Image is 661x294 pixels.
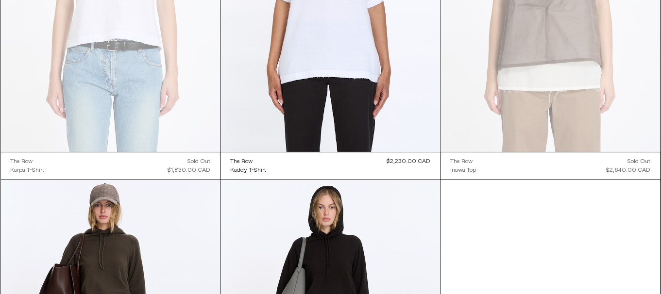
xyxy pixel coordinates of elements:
[11,166,45,175] a: Karpa T-Shirt
[451,158,473,166] div: The Row
[11,158,33,166] div: The Row
[451,157,476,166] a: The Row
[387,157,431,166] div: $2,230.00 CAD
[231,166,267,175] a: Kaddy T-Shirt
[231,158,253,166] div: The Row
[11,157,45,166] a: The Row
[188,157,211,166] div: Sold out
[607,166,651,175] div: $2,640.00 CAD
[451,166,476,175] a: Inawa Top
[628,157,651,166] div: Sold out
[168,166,211,175] div: $1,830.00 CAD
[231,157,267,166] a: The Row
